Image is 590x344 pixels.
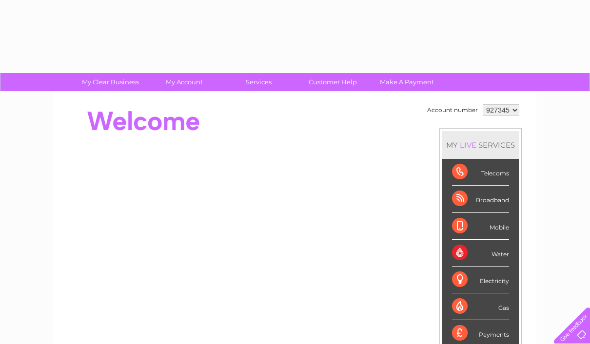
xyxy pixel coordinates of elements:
div: Water [452,240,509,267]
a: Make A Payment [367,73,447,91]
div: Electricity [452,267,509,293]
td: Account number [425,102,480,118]
div: Mobile [452,213,509,240]
a: Customer Help [293,73,373,91]
div: Gas [452,293,509,320]
div: Broadband [452,186,509,212]
a: Services [218,73,299,91]
a: My Account [144,73,225,91]
div: MY SERVICES [442,131,519,159]
div: Telecoms [452,159,509,186]
a: My Clear Business [70,73,151,91]
div: LIVE [458,140,478,150]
